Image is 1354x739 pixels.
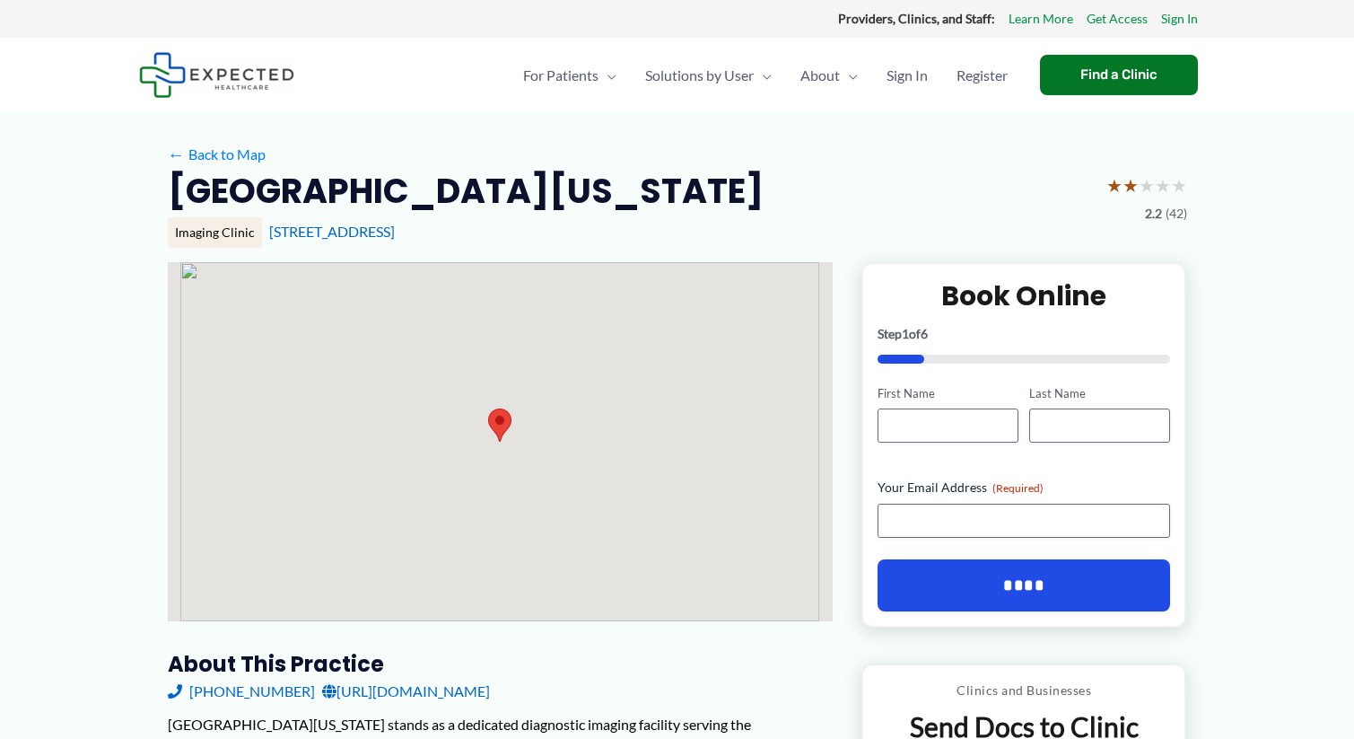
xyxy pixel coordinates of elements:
[631,44,786,107] a: Solutions by UserMenu Toggle
[838,11,995,26] strong: Providers, Clinics, and Staff:
[269,223,395,240] a: [STREET_ADDRESS]
[509,44,631,107] a: For PatientsMenu Toggle
[1171,169,1187,202] span: ★
[1009,7,1073,31] a: Learn More
[921,326,928,341] span: 6
[1161,7,1198,31] a: Sign In
[1145,202,1162,225] span: 2.2
[786,44,872,107] a: AboutMenu Toggle
[509,44,1022,107] nav: Primary Site Navigation
[168,650,833,678] h3: About this practice
[1029,385,1170,402] label: Last Name
[322,678,490,705] a: [URL][DOMAIN_NAME]
[1106,169,1123,202] span: ★
[1155,169,1171,202] span: ★
[1139,169,1155,202] span: ★
[1166,202,1187,225] span: (42)
[877,679,1172,702] p: Clinics and Businesses
[139,52,294,98] img: Expected Healthcare Logo - side, dark font, small
[872,44,942,107] a: Sign In
[800,44,840,107] span: About
[887,44,928,107] span: Sign In
[878,328,1171,340] p: Step of
[878,278,1171,313] h2: Book Online
[168,169,764,213] h2: [GEOGRAPHIC_DATA][US_STATE]
[168,145,185,163] span: ←
[1087,7,1148,31] a: Get Access
[902,326,909,341] span: 1
[598,44,616,107] span: Menu Toggle
[957,44,1008,107] span: Register
[878,385,1018,402] label: First Name
[168,217,262,248] div: Imaging Clinic
[878,479,1171,497] label: Your Email Address
[1123,169,1139,202] span: ★
[523,44,598,107] span: For Patients
[840,44,858,107] span: Menu Toggle
[168,141,266,168] a: ←Back to Map
[645,44,754,107] span: Solutions by User
[1040,55,1198,95] a: Find a Clinic
[168,678,315,705] a: [PHONE_NUMBER]
[942,44,1022,107] a: Register
[992,481,1044,495] span: (Required)
[754,44,772,107] span: Menu Toggle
